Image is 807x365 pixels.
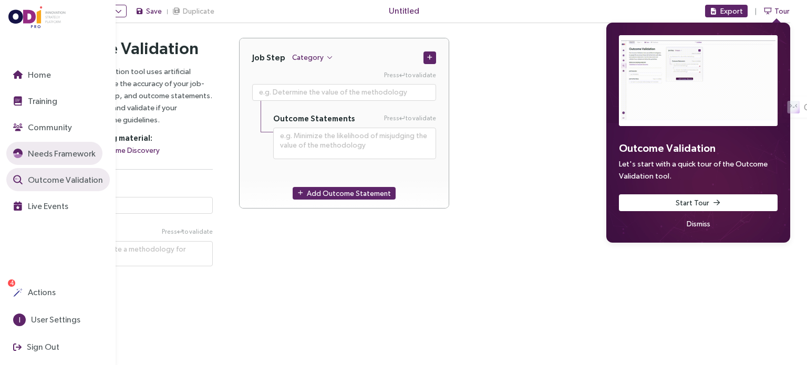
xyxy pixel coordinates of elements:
[46,241,213,266] textarea: Press Enter to validate
[8,6,66,28] img: ODIpro
[6,336,66,359] button: Sign Out
[252,84,436,101] textarea: Press Enter to validate
[13,201,23,211] img: Live Events
[293,187,396,200] button: Add Outcome Statement
[46,38,213,59] h2: Outcome Validation
[687,218,710,230] span: Dismiss
[8,279,15,287] sup: 4
[29,313,80,326] span: User Settings
[26,121,72,134] span: Community
[6,63,58,86] button: Home
[26,200,68,213] span: Live Events
[619,217,778,230] button: Dismiss
[389,4,419,17] span: Untitled
[26,173,103,186] span: Outcome Validation
[621,37,775,124] img: Outcome Validation
[273,128,436,159] textarea: Press Enter to validate
[6,281,63,304] button: Actions
[6,89,64,112] button: Training
[46,197,213,214] input: e.g. Innovators
[10,279,14,287] span: 4
[13,122,23,132] img: Community
[774,5,790,17] span: Tour
[720,5,743,17] span: Export
[46,65,213,126] p: The Outcome Validation tool uses artificial intelligence to gauge the accuracy of your job-to-be-...
[384,113,436,123] span: Press to validate
[6,116,79,139] button: Community
[307,187,391,199] span: Add Outcome Statement
[26,286,56,299] span: Actions
[619,139,778,158] h3: Outcome Validation
[25,340,59,353] span: Sign Out
[26,95,57,108] span: Training
[13,96,23,106] img: Training
[135,5,162,17] button: Save
[292,51,324,63] span: Category
[46,183,213,193] h5: Job Executor
[162,227,213,237] span: Press to validate
[146,5,162,17] span: Save
[19,314,20,326] span: I
[273,113,355,123] h5: Outcome Statements
[619,158,778,182] p: Let's start with a quick tour of the Outcome Validation tool.
[252,53,285,62] h4: Job Step
[705,5,748,17] button: Export
[763,5,790,17] button: Tour
[6,142,102,165] button: Needs Framework
[13,175,23,184] img: Outcome Validation
[172,5,215,17] button: Duplicate
[619,194,778,211] button: Start Tour
[26,68,51,81] span: Home
[6,194,75,217] button: Live Events
[6,168,110,191] button: Outcome Validation
[13,149,23,158] img: JTBD Needs Framework
[292,51,334,64] button: Category
[26,147,96,160] span: Needs Framework
[6,308,87,331] button: IUser Settings
[13,288,23,297] img: Actions
[676,197,709,208] span: Start Tour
